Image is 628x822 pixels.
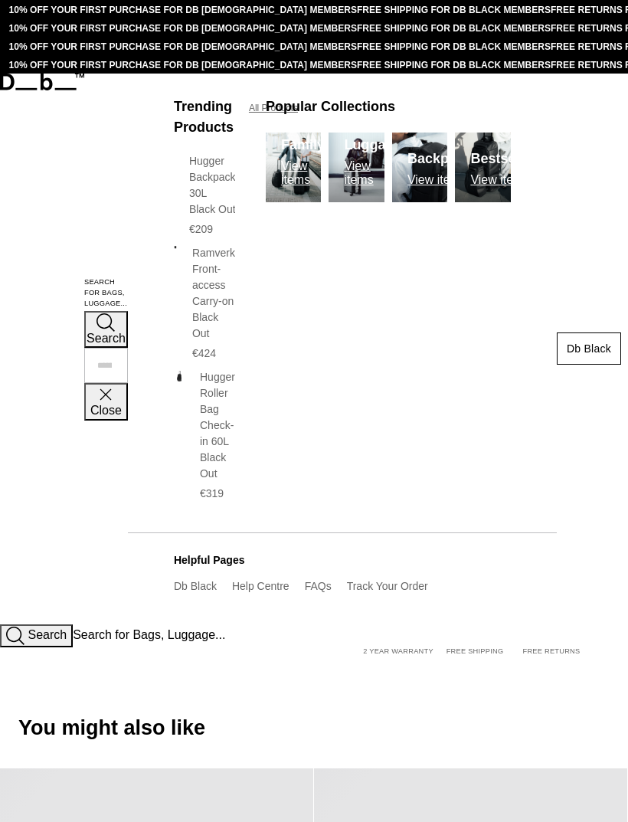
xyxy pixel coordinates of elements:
[174,369,185,383] img: Hugger Roller Bag Check-in 60L Black Out
[455,133,511,202] a: Db Bestsellers View items
[347,580,428,592] a: Track Your Order
[84,311,128,348] button: Search
[189,153,236,218] h3: Hugger Backpack 30L Black Out
[200,369,235,482] h3: Hugger Roller Bag Check-in 60L Black Out
[9,60,357,70] a: 10% OFF YOUR FIRST PURCHASE FOR DB [DEMOGRAPHIC_DATA] MEMBERS
[174,245,235,362] a: Ramverk Front-access Carry-on Black Out Ramverk Front-access Carry-on Black Out €424
[407,173,479,187] p: View items
[392,133,448,202] img: Db
[28,628,67,641] span: Search
[407,149,479,169] h3: Backpacks
[455,133,511,202] img: Db
[557,332,621,365] a: Db Black
[281,159,329,187] p: View items
[266,133,322,202] a: Db Hugger Family View items
[200,487,224,499] span: €319
[174,97,234,138] h3: Trending Products
[9,5,357,15] a: 10% OFF YOUR FIRST PURCHASE FOR DB [DEMOGRAPHIC_DATA] MEMBERS
[84,277,128,309] label: Search for Bags, Luggage...
[174,369,235,502] a: Hugger Roller Bag Check-in 60L Black Out Hugger Roller Bag Check-in 60L Black Out €319
[357,60,551,70] a: FREE SHIPPING FOR DB BLACK MEMBERS
[266,97,395,117] h3: Popular Collections
[18,712,610,744] h2: You might also like
[192,347,216,359] span: €424
[357,5,551,15] a: FREE SHIPPING FOR DB BLACK MEMBERS
[174,580,217,592] a: Db Black
[344,159,401,187] p: View items
[9,41,357,52] a: 10% OFF YOUR FIRST PURCHASE FOR DB [DEMOGRAPHIC_DATA] MEMBERS
[363,647,433,657] p: 2 year warranty
[281,114,329,156] h3: Hugger Family
[174,153,235,237] a: Hugger Backpack 30L Black Out €209
[249,101,298,115] a: All Products
[357,41,551,52] a: FREE SHIPPING FOR DB BLACK MEMBERS
[523,647,581,657] p: Free returns
[470,149,544,169] h3: Bestsellers
[84,383,128,420] button: Close
[329,133,384,202] img: Db
[174,552,488,568] h3: Helpful Pages
[344,135,401,156] h3: Luggage
[90,404,122,417] span: Close
[192,245,235,342] h3: Ramverk Front-access Carry-on Black Out
[305,580,332,592] a: FAQs
[9,23,357,34] a: 10% OFF YOUR FIRST PURCHASE FOR DB [DEMOGRAPHIC_DATA] MEMBERS
[87,332,126,345] span: Search
[446,647,504,657] p: Free shipping
[392,133,448,202] a: Db Backpacks View items
[357,23,551,34] a: FREE SHIPPING FOR DB BLACK MEMBERS
[189,223,213,235] span: €209
[232,580,289,592] a: Help Centre
[174,245,177,249] img: Ramverk Front-access Carry-on Black Out
[470,173,544,187] p: View items
[329,133,384,202] a: Db Luggage View items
